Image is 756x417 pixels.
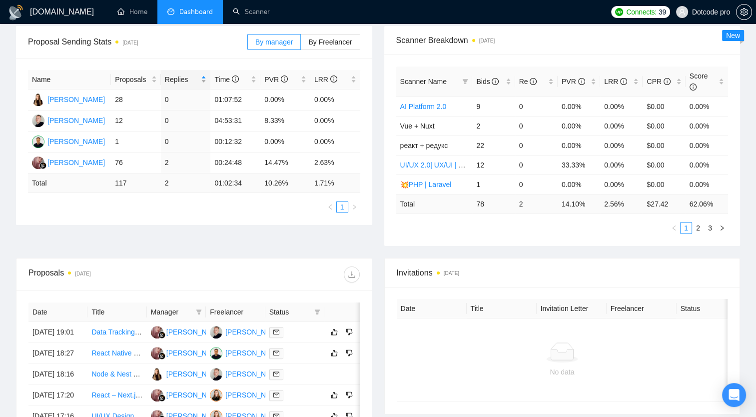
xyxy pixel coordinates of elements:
button: like [328,326,340,338]
td: 0 [515,174,558,194]
td: 0.00% [558,96,600,116]
img: gigradar-bm.png [39,162,46,169]
td: React – Next.js developer for questionnaire application [87,385,146,406]
td: 2 [472,116,515,135]
td: [DATE] 17:20 [28,385,87,406]
td: 0.00% [310,131,360,152]
li: Previous Page [668,222,680,234]
td: 0.00% [600,96,643,116]
td: React Native app with paper (Material 3). Mobile and Web. [87,343,146,364]
a: Data Tracking Portal for Company [91,328,197,336]
span: PVR [562,77,585,85]
td: 0.00% [686,96,728,116]
td: $0.00 [643,155,685,174]
a: DS[PERSON_NAME] [151,390,224,398]
td: 0.00% [260,89,310,110]
img: YP [210,368,222,380]
div: [PERSON_NAME] [47,115,105,126]
span: Scanner Name [400,77,447,85]
a: homeHome [117,7,147,16]
img: YP [210,326,222,338]
span: LRR [604,77,627,85]
td: 0 [161,131,211,152]
div: [PERSON_NAME] [225,368,283,379]
button: dislike [343,326,355,338]
span: left [327,204,333,210]
span: right [351,204,357,210]
span: info-circle [281,75,288,82]
button: dislike [343,347,355,359]
img: MK [210,389,222,401]
a: MK[PERSON_NAME] [210,390,283,398]
button: setting [736,4,752,20]
span: mail [273,392,279,398]
td: $0.00 [643,174,685,194]
th: Invitation Letter [537,299,607,318]
div: [PERSON_NAME] [166,326,224,337]
td: 0.00% [686,116,728,135]
th: Proposals [111,70,161,89]
span: filter [194,304,204,319]
td: 00:12:32 [210,131,260,152]
td: [DATE] 19:01 [28,322,87,343]
span: filter [460,74,470,89]
td: [DATE] 18:16 [28,364,87,385]
th: Freelancer [607,299,677,318]
td: 22 [472,135,515,155]
a: YD[PERSON_NAME] [151,369,224,377]
td: 0.00% [310,89,360,110]
img: YD [32,93,44,106]
td: 0.00% [558,174,600,194]
span: Invitations [397,266,728,279]
span: dashboard [167,8,174,15]
div: [PERSON_NAME] [225,326,283,337]
span: 39 [659,6,666,17]
span: filter [312,304,322,319]
button: dislike [343,389,355,401]
li: Next Page [348,201,360,213]
td: 0 [515,96,558,116]
div: [PERSON_NAME] [225,347,283,358]
span: Score [690,72,708,91]
td: 0 [515,155,558,174]
span: реакт + редукс [400,141,448,149]
a: DS[PERSON_NAME] [151,348,224,356]
td: 1.71 % [310,173,360,193]
span: like [331,349,338,357]
span: info-circle [530,78,537,85]
li: 3 [704,222,716,234]
div: [PERSON_NAME] [166,368,224,379]
span: like [331,328,338,336]
td: 0.00% [558,116,600,135]
td: $ 27.42 [643,194,685,213]
th: Freelancer [206,302,265,322]
th: Title [467,299,537,318]
td: 76 [111,152,161,173]
td: 1 [111,131,161,152]
span: download [344,270,359,278]
span: PVR [264,75,288,83]
td: 1 [472,174,515,194]
td: 00:24:48 [210,152,260,173]
td: 2.56 % [600,194,643,213]
li: Next Page [716,222,728,234]
span: filter [196,309,202,315]
div: [PERSON_NAME] [166,389,224,400]
a: DS[PERSON_NAME] [151,327,224,335]
img: gigradar-bm.png [158,394,165,401]
span: Vue + Nuxt [400,122,435,130]
span: info-circle [620,78,627,85]
span: Scanner Breakdown [396,34,729,46]
div: [PERSON_NAME] [47,136,105,147]
a: React Native app with paper (Material 3). Mobile and Web. [91,349,273,357]
td: 12 [111,110,161,131]
td: $0.00 [643,116,685,135]
button: left [324,201,336,213]
td: Total [28,173,111,193]
span: LRR [314,75,337,83]
a: YP[PERSON_NAME] [210,327,283,335]
a: 1 [681,222,692,233]
td: 12 [472,155,515,174]
span: like [331,391,338,399]
span: Proposals [115,74,149,85]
